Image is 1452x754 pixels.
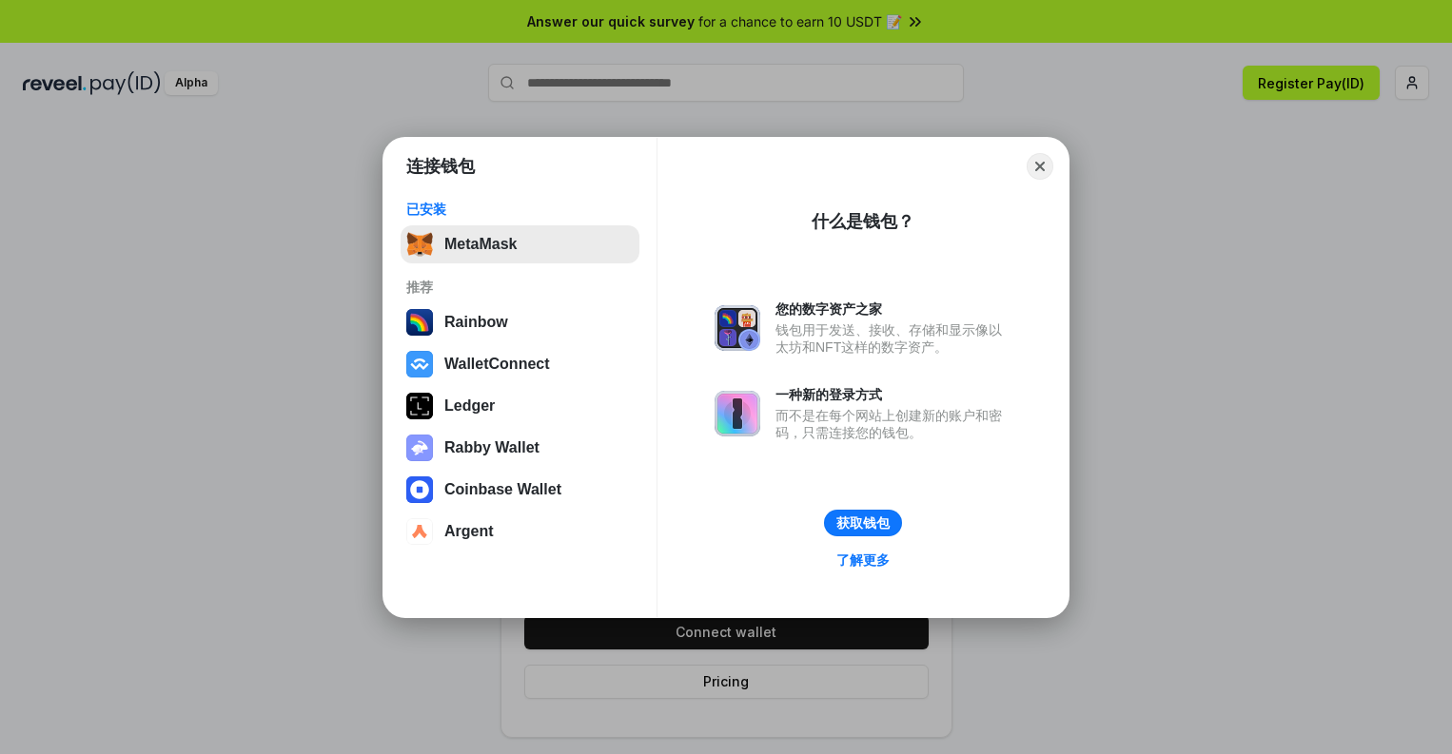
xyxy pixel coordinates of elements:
div: 一种新的登录方式 [775,386,1011,403]
img: svg+xml,%3Csvg%20width%3D%2228%22%20height%3D%2228%22%20viewBox%3D%220%200%2028%2028%22%20fill%3D... [406,351,433,377]
button: WalletConnect [401,345,639,383]
img: svg+xml,%3Csvg%20fill%3D%22none%22%20height%3D%2233%22%20viewBox%3D%220%200%2035%2033%22%20width%... [406,231,433,258]
button: Close [1027,153,1053,180]
div: 已安装 [406,201,634,218]
img: svg+xml,%3Csvg%20width%3D%2228%22%20height%3D%2228%22%20viewBox%3D%220%200%2028%2028%22%20fill%3D... [406,476,433,503]
button: MetaMask [401,225,639,263]
button: Rainbow [401,303,639,341]
div: Coinbase Wallet [444,481,561,498]
div: 钱包用于发送、接收、存储和显示像以太坊和NFT这样的数字资产。 [775,321,1011,356]
div: 推荐 [406,279,634,296]
img: svg+xml,%3Csvg%20width%3D%2228%22%20height%3D%2228%22%20viewBox%3D%220%200%2028%2028%22%20fill%3D... [406,518,433,545]
button: Coinbase Wallet [401,471,639,509]
div: 您的数字资产之家 [775,300,1011,318]
div: 获取钱包 [836,514,890,532]
img: svg+xml,%3Csvg%20xmlns%3D%22http%3A%2F%2Fwww.w3.org%2F2000%2Fsvg%22%20width%3D%2228%22%20height%3... [406,393,433,419]
div: 了解更多 [836,551,890,569]
div: MetaMask [444,236,517,253]
div: 而不是在每个网站上创建新的账户和密码，只需连接您的钱包。 [775,407,1011,441]
div: Ledger [444,397,495,415]
img: svg+xml,%3Csvg%20xmlns%3D%22http%3A%2F%2Fwww.w3.org%2F2000%2Fsvg%22%20fill%3D%22none%22%20viewBox... [715,391,760,436]
div: Rainbow [444,314,508,331]
button: Ledger [401,387,639,425]
div: WalletConnect [444,356,550,373]
div: 什么是钱包？ [812,210,914,233]
h1: 连接钱包 [406,155,475,178]
button: 获取钱包 [824,510,902,536]
a: 了解更多 [825,548,901,572]
div: Argent [444,523,494,540]
div: Rabby Wallet [444,439,540,456]
img: svg+xml,%3Csvg%20xmlns%3D%22http%3A%2F%2Fwww.w3.org%2F2000%2Fsvg%22%20fill%3D%22none%22%20viewBox... [715,305,760,351]
button: Argent [401,512,639,551]
button: Rabby Wallet [401,429,639,467]
img: svg+xml,%3Csvg%20xmlns%3D%22http%3A%2F%2Fwww.w3.org%2F2000%2Fsvg%22%20fill%3D%22none%22%20viewBox... [406,435,433,461]
img: svg+xml,%3Csvg%20width%3D%22120%22%20height%3D%22120%22%20viewBox%3D%220%200%20120%20120%22%20fil... [406,309,433,336]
